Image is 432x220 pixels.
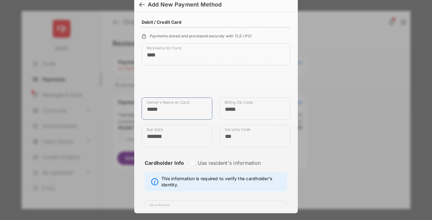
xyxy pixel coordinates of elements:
[198,160,261,166] label: Use resident's information
[145,160,184,177] strong: Cardholder Info
[142,19,182,25] h4: Debit / Credit Card
[142,70,290,98] iframe: Credit card field
[161,176,284,188] span: This information is required to verify the cardholder's identity.
[148,1,222,8] div: Add New Payment Method
[142,33,290,38] div: Payments stored and processed securely with TLS / PCI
